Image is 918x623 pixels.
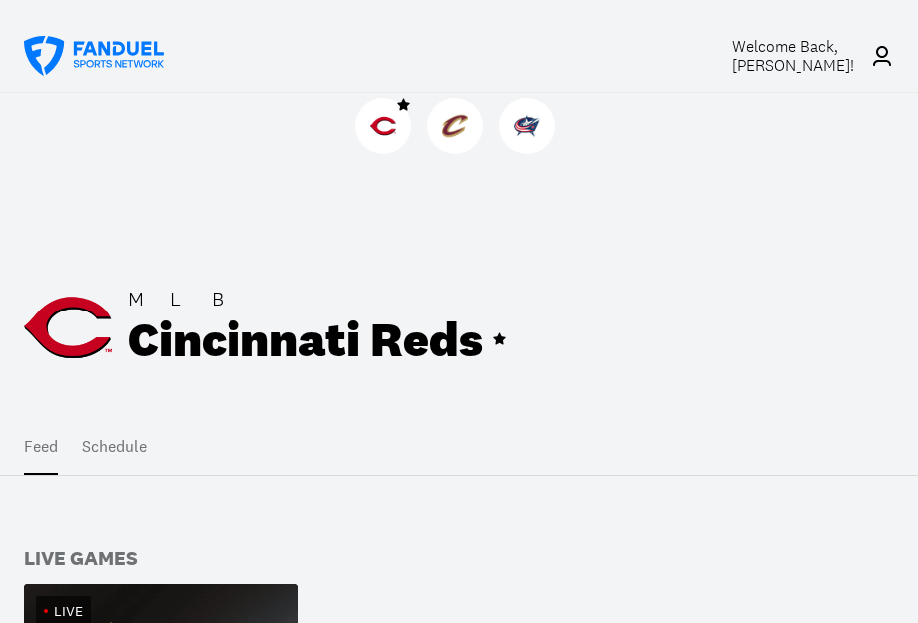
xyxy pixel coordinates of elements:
[24,548,138,568] div: Live Games
[427,138,491,158] a: CavaliersCavaliers
[732,36,854,76] span: Welcome Back, [PERSON_NAME] !
[370,113,396,139] img: Reds
[128,287,507,311] div: MLB
[24,36,164,76] a: FanDuel Sports Network
[675,37,894,75] a: Welcome Back,[PERSON_NAME]!
[82,419,147,475] button: Schedule
[54,604,83,618] div: Live
[499,138,563,158] a: Blue JacketsBlue Jackets
[24,419,58,475] button: Feed
[128,311,484,368] div: Cincinnati Reds
[24,284,112,371] img: CINCINNATI REDS team logo
[355,138,419,158] a: RedsReds
[514,113,540,139] img: Blue Jackets
[442,113,468,139] img: Cavaliers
